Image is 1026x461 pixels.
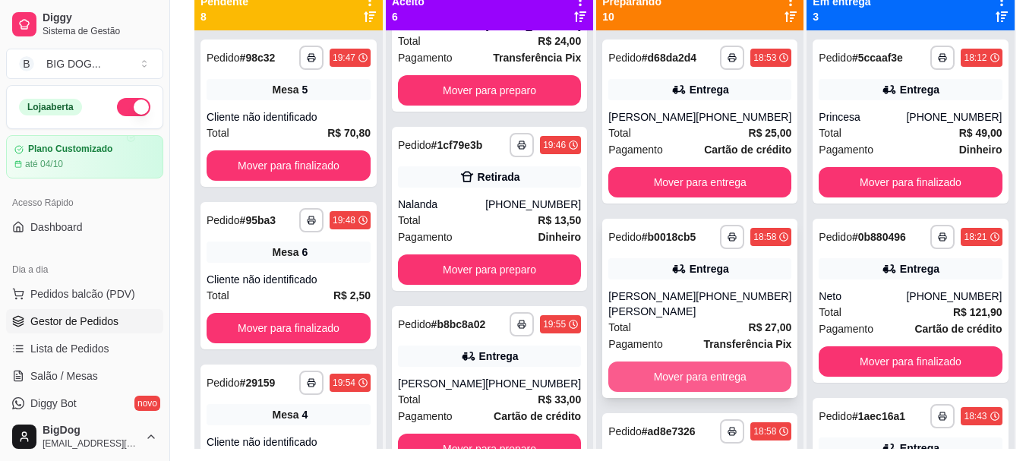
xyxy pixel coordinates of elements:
strong: R$ 24,00 [538,35,581,47]
strong: # 1cf79e3b [431,139,483,151]
span: Pedido [608,425,642,437]
span: Total [819,304,841,320]
span: Pagamento [819,320,873,337]
span: Pagamento [398,408,453,425]
span: [EMAIL_ADDRESS][DOMAIN_NAME] [43,437,139,450]
span: Pedido [608,231,642,243]
strong: Transferência Pix [493,52,581,64]
span: Total [398,33,421,49]
strong: # 1aec16a1 [852,410,905,422]
strong: Cartão de crédito [914,323,1002,335]
button: Select a team [6,49,163,79]
div: 18:12 [964,52,987,64]
div: Entrega [900,261,939,276]
span: Pedido [398,318,431,330]
div: Retirada [478,169,520,185]
strong: # 98c32 [240,52,276,64]
a: Plano Customizadoaté 04/10 [6,135,163,178]
div: Loja aberta [19,99,82,115]
button: BigDog[EMAIL_ADDRESS][DOMAIN_NAME] [6,418,163,455]
div: Dia a dia [6,257,163,282]
div: 18:21 [964,231,987,243]
a: Salão / Mesas [6,364,163,388]
span: Lista de Pedidos [30,341,109,356]
button: Mover para finalizado [207,313,371,343]
div: [PHONE_NUMBER] [485,376,581,391]
div: 19:54 [333,377,355,389]
div: 18:58 [753,425,776,437]
div: Neto [819,289,906,304]
article: Plano Customizado [28,144,112,155]
a: Dashboard [6,215,163,239]
a: DiggySistema de Gestão [6,6,163,43]
button: Alterar Status [117,98,150,116]
span: Pedido [207,214,240,226]
span: Pedido [207,52,240,64]
div: 19:46 [543,139,566,151]
span: Total [819,125,841,141]
div: Entrega [900,82,939,97]
button: Pedidos balcão (PDV) [6,282,163,306]
span: Pedido [398,139,431,151]
strong: Dinheiro [959,144,1002,156]
div: 19:48 [333,214,355,226]
a: Lista de Pedidos [6,336,163,361]
span: Mesa [273,407,299,422]
div: Cliente não identificado [207,109,371,125]
button: Mover para entrega [608,167,791,197]
p: 10 [602,9,661,24]
div: [PHONE_NUMBER] [696,109,791,125]
strong: # b0018cb5 [642,231,696,243]
strong: # ad8e7326 [642,425,696,437]
span: Pedido [819,52,852,64]
span: Total [608,319,631,336]
strong: Transferência Pix [703,338,791,350]
span: Pedidos balcão (PDV) [30,286,135,302]
div: [PHONE_NUMBER] [696,289,791,319]
strong: Dinheiro [538,231,581,243]
button: Mover para finalizado [819,167,1002,197]
strong: R$ 121,90 [953,306,1002,318]
p: 8 [200,9,248,24]
button: Mover para finalizado [207,150,371,181]
strong: # 95ba3 [240,214,276,226]
span: Dashboard [30,219,83,235]
div: Entrega [479,349,519,364]
div: Entrega [690,261,729,276]
div: [PHONE_NUMBER] [906,289,1002,304]
div: [PERSON_NAME] [PERSON_NAME] [608,289,696,319]
div: Acesso Rápido [6,191,163,215]
p: 6 [392,9,425,24]
div: Princesa [819,109,906,125]
span: Pedido [207,377,240,389]
div: 18:53 [753,52,776,64]
strong: # 0b880496 [852,231,906,243]
div: 18:43 [964,410,987,422]
span: Total [207,125,229,141]
span: B [19,56,34,71]
span: Pagamento [819,141,873,158]
div: [PERSON_NAME] [398,376,485,391]
button: Mover para finalizado [819,346,1002,377]
strong: Cartão de crédito [494,410,581,422]
span: Pedido [819,410,852,422]
article: até 04/10 [25,158,63,170]
span: Salão / Mesas [30,368,98,384]
strong: R$ 27,00 [749,321,792,333]
strong: R$ 70,80 [327,127,371,139]
div: [PHONE_NUMBER] [485,197,581,212]
div: [PERSON_NAME] [608,109,696,125]
button: Mover para preparo [398,254,581,285]
span: Diggy Bot [30,396,77,411]
strong: R$ 2,50 [333,289,371,302]
strong: Cartão de crédito [704,144,791,156]
span: Total [398,391,421,408]
strong: R$ 13,50 [538,214,581,226]
div: BIG DOG ... [46,56,101,71]
span: Mesa [273,245,299,260]
div: Cliente não identificado [207,434,371,450]
div: [PHONE_NUMBER] [906,109,1002,125]
strong: # 5ccaaf3e [852,52,903,64]
div: Cliente não identificado [207,272,371,287]
strong: # b8bc8a02 [431,318,486,330]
